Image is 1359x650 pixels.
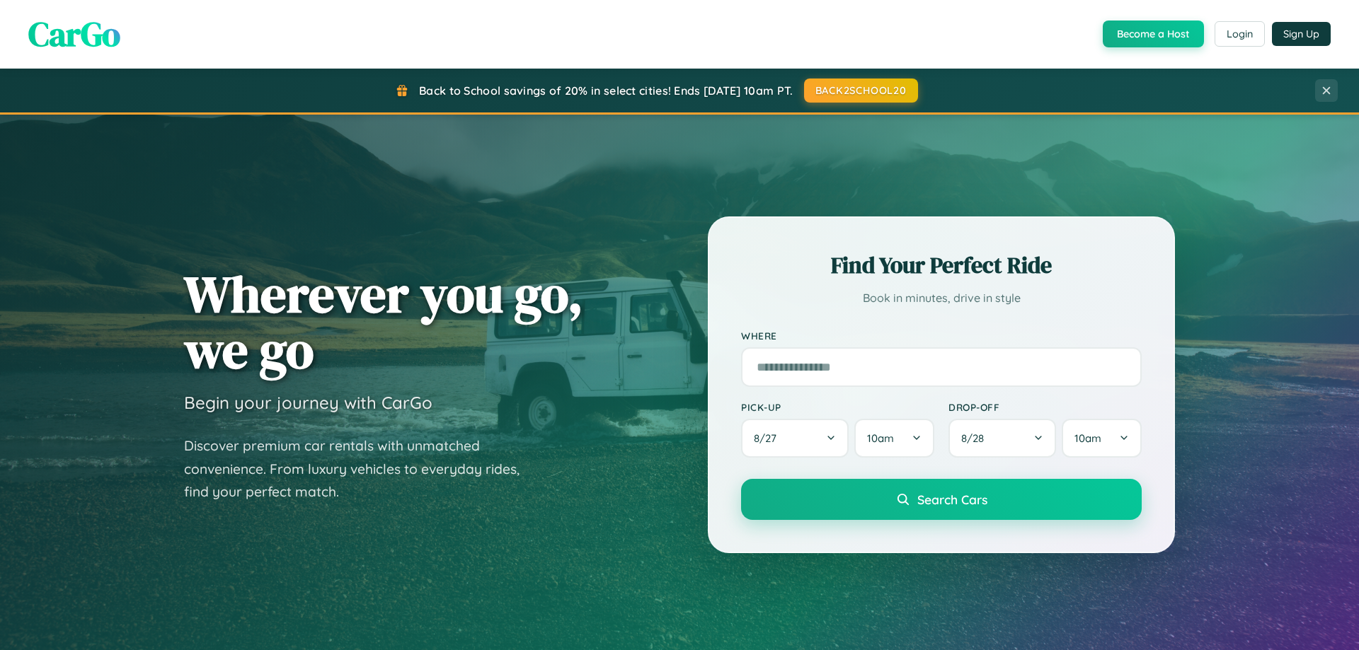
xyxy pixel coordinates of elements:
label: Pick-up [741,401,934,413]
p: Book in minutes, drive in style [741,288,1142,308]
button: Become a Host [1103,21,1204,47]
span: CarGo [28,11,120,57]
button: Login [1215,21,1265,47]
p: Discover premium car rentals with unmatched convenience. From luxury vehicles to everyday rides, ... [184,434,538,504]
button: BACK2SCHOOL20 [804,79,918,103]
span: Back to School savings of 20% in select cities! Ends [DATE] 10am PT. [419,83,793,98]
h2: Find Your Perfect Ride [741,250,1142,281]
h3: Begin your journey with CarGo [184,392,432,413]
button: 8/27 [741,419,849,458]
span: 10am [1074,431,1101,445]
span: Search Cars [917,492,987,507]
span: 10am [867,431,894,445]
span: 8 / 27 [754,431,784,445]
button: 10am [1062,419,1142,458]
label: Drop-off [948,401,1142,413]
label: Where [741,330,1142,342]
button: 10am [854,419,934,458]
span: 8 / 28 [961,431,991,445]
button: 8/28 [948,419,1056,458]
button: Sign Up [1272,22,1331,46]
button: Search Cars [741,479,1142,520]
h1: Wherever you go, we go [184,266,583,378]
